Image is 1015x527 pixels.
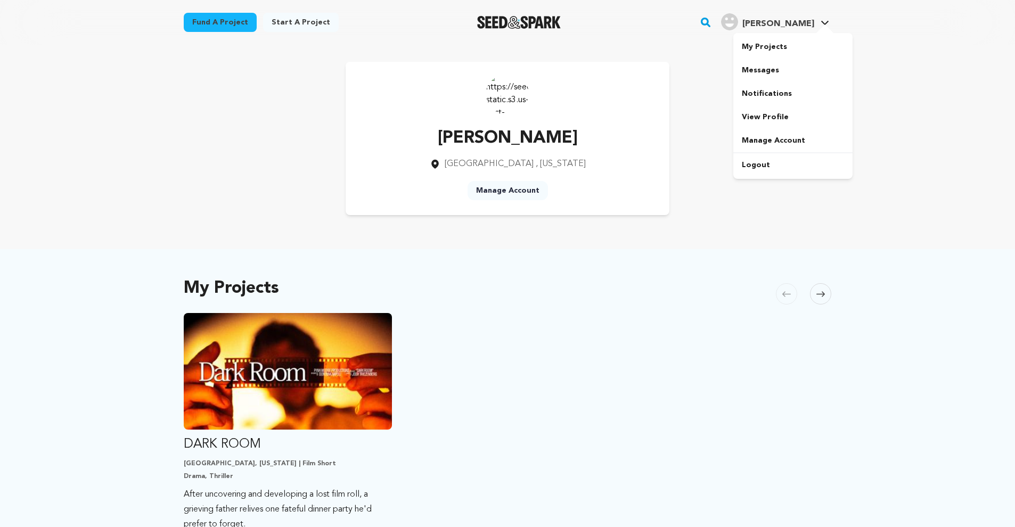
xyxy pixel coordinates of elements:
[184,459,392,468] p: [GEOGRAPHIC_DATA], [US_STATE] | Film Short
[536,160,586,168] span: , [US_STATE]
[719,11,831,30] a: Joshua T.'s Profile
[477,16,561,29] a: Seed&Spark Homepage
[184,472,392,481] p: Drama, Thriller
[721,13,814,30] div: Joshua T.'s Profile
[733,129,853,152] a: Manage Account
[184,436,392,453] p: DARK ROOM
[733,105,853,129] a: View Profile
[719,11,831,34] span: Joshua T.'s Profile
[184,13,257,32] a: Fund a project
[733,82,853,105] a: Notifications
[468,181,548,200] a: Manage Account
[263,13,339,32] a: Start a project
[721,13,738,30] img: user.png
[742,20,814,28] span: [PERSON_NAME]
[477,16,561,29] img: Seed&Spark Logo Dark Mode
[733,153,853,177] a: Logout
[733,35,853,59] a: My Projects
[445,160,534,168] span: [GEOGRAPHIC_DATA]
[733,59,853,82] a: Messages
[486,72,529,115] img: https://seedandspark-static.s3.us-east-2.amazonaws.com/images/User/002/292/372/medium/ACg8ocJvDVw...
[430,126,586,151] p: [PERSON_NAME]
[184,281,279,296] h2: My Projects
